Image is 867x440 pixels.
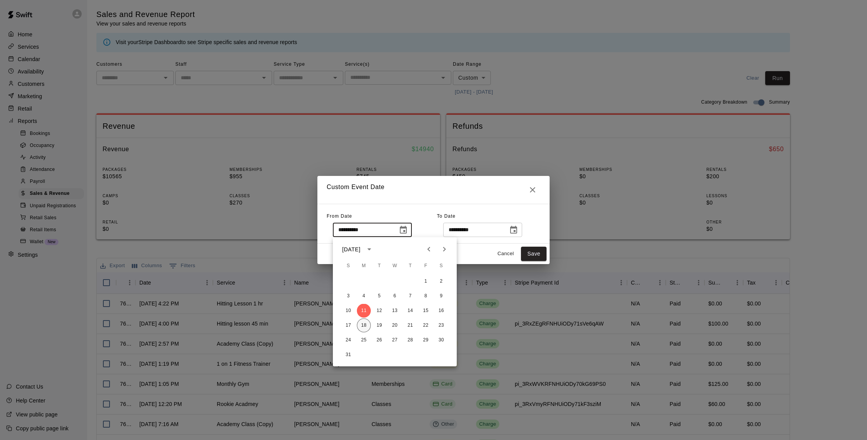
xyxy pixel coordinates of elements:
button: 5 [372,289,386,303]
button: Choose date, selected date is Aug 11, 2025 [396,222,411,238]
h2: Custom Event Date [317,176,550,204]
button: 26 [372,333,386,347]
button: 6 [388,289,402,303]
button: 18 [357,319,371,333]
button: 17 [341,319,355,333]
button: 8 [419,289,433,303]
button: 23 [434,319,448,333]
button: 22 [419,319,433,333]
button: 13 [388,304,402,318]
button: Close [525,182,540,198]
button: 2 [434,275,448,288]
button: 10 [341,304,355,318]
span: From Date [327,213,352,219]
div: [DATE] [342,245,360,253]
button: 30 [434,333,448,347]
span: Friday [419,258,433,274]
span: Thursday [403,258,417,274]
span: Saturday [434,258,448,274]
button: Cancel [493,248,518,260]
button: 20 [388,319,402,333]
button: 11 [357,304,371,318]
span: Sunday [341,258,355,274]
button: 24 [341,333,355,347]
button: Choose date, selected date is Aug 18, 2025 [506,222,521,238]
button: 25 [357,333,371,347]
button: 31 [341,348,355,362]
button: 14 [403,304,417,318]
button: 7 [403,289,417,303]
button: 9 [434,289,448,303]
button: calendar view is open, switch to year view [363,243,376,256]
button: 16 [434,304,448,318]
button: Next month [437,242,452,257]
button: 12 [372,304,386,318]
button: 21 [403,319,417,333]
span: To Date [437,213,456,219]
button: 28 [403,333,417,347]
button: 3 [341,289,355,303]
button: 19 [372,319,386,333]
span: Tuesday [372,258,386,274]
span: Monday [357,258,371,274]
button: 4 [357,289,371,303]
button: 29 [419,333,433,347]
span: Wednesday [388,258,402,274]
button: 27 [388,333,402,347]
button: Save [521,247,547,261]
button: 15 [419,304,433,318]
button: 1 [419,275,433,288]
button: Previous month [421,242,437,257]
